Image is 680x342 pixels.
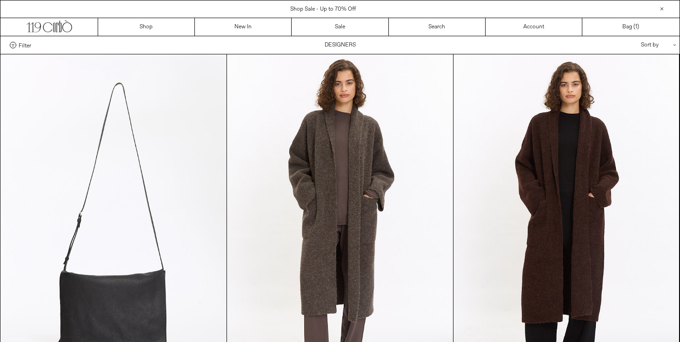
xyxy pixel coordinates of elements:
div: Sort by [587,36,670,54]
a: New In [195,18,292,36]
a: Bag () [582,18,679,36]
a: Account [486,18,582,36]
span: ) [635,23,639,31]
a: Search [389,18,486,36]
span: Filter [19,42,31,48]
span: 1 [635,23,637,31]
a: Sale [292,18,388,36]
a: Shop [98,18,195,36]
a: Shop Sale - Up to 70% Off [290,6,356,13]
